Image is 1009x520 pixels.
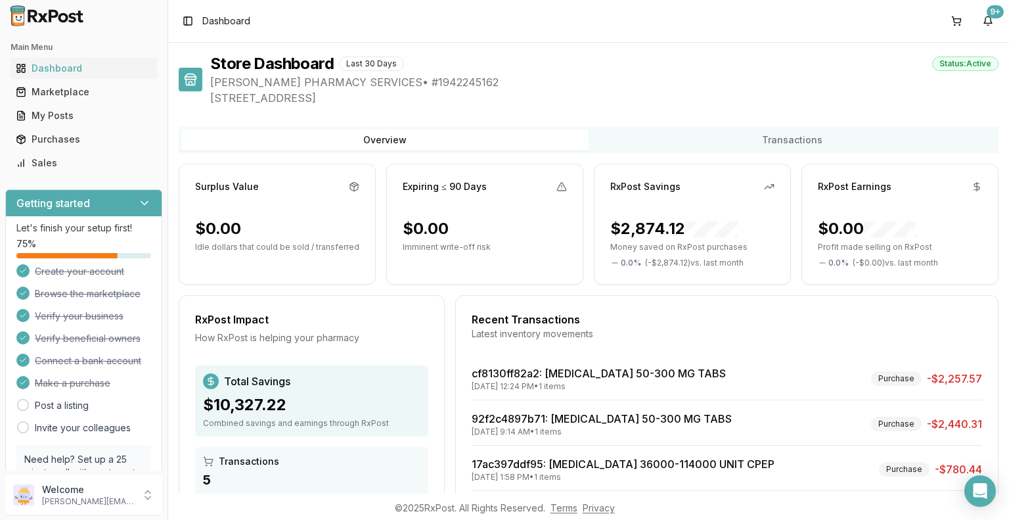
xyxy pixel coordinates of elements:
[202,14,250,28] nav: breadcrumb
[5,58,162,79] button: Dashboard
[550,502,577,513] a: Terms
[5,82,162,103] button: Marketplace
[879,462,930,477] div: Purchase
[932,57,998,71] div: Status: Active
[472,472,774,483] div: [DATE] 1:58 PM • 1 items
[11,42,157,53] h2: Main Menu
[35,377,110,390] span: Make a purchase
[42,496,133,507] p: [PERSON_NAME][EMAIL_ADDRESS][DOMAIN_NAME]
[5,5,89,26] img: RxPost Logo
[203,471,420,489] div: 5
[24,453,143,492] p: Need help? Set up a 25 minute call with our team to set up.
[16,133,152,146] div: Purchases
[987,5,1004,18] div: 9+
[927,371,982,387] span: -$2,257.57
[610,180,681,193] div: RxPost Savings
[195,242,359,252] p: Idle dollars that could be sold / transferred
[210,74,998,90] span: [PERSON_NAME] PHARMACY SERVICES • # 1942245162
[203,394,420,415] div: $10,327.22
[224,373,290,389] span: Total Savings
[403,218,449,239] div: $0.00
[11,128,157,151] a: Purchases
[610,218,738,239] div: $2,874.12
[610,242,774,252] p: Money saved on RxPost purchases
[472,381,726,392] div: [DATE] 12:24 PM • 1 items
[16,85,152,99] div: Marketplace
[219,455,279,468] span: Transactions
[16,195,90,211] h3: Getting started
[35,421,131,435] a: Invite your colleagues
[210,90,998,106] span: [STREET_ADDRESS]
[35,265,124,278] span: Create your account
[472,427,732,437] div: [DATE] 9:14 AM • 1 items
[11,57,157,80] a: Dashboard
[195,218,241,239] div: $0.00
[5,105,162,126] button: My Posts
[472,412,732,425] a: 92f2c4897b71: [MEDICAL_DATA] 50-300 MG TABS
[11,104,157,128] a: My Posts
[828,258,849,268] span: 0.0 %
[621,258,641,268] span: 0.0 %
[472,327,982,341] div: Latest inventory movements
[977,11,998,32] button: 9+
[472,458,774,471] a: 17ac397ddf95: [MEDICAL_DATA] 36000-114000 UNIT CPEP
[645,258,744,268] span: ( - $2,874.12 ) vs. last month
[935,461,982,477] span: -$780.44
[11,80,157,104] a: Marketplace
[472,367,726,380] a: cf8130ff82a2: [MEDICAL_DATA] 50-300 MG TABS
[195,331,428,344] div: How RxPost is helping your pharmacy
[403,242,567,252] p: Imminent write-off risk
[5,153,162,174] button: Sales
[195,180,259,193] div: Surplus Value
[583,502,615,513] a: Privacy
[203,492,420,502] div: Last 30 Days
[13,485,34,506] img: User avatar
[35,354,141,367] span: Connect a bank account
[11,151,157,175] a: Sales
[818,242,982,252] p: Profit made selling on RxPost
[472,312,982,327] div: Recent Transactions
[195,312,428,327] div: RxPost Impact
[339,57,404,71] div: Last 30 Days
[16,222,151,235] p: Let's finish your setup first!
[403,180,487,193] div: Expiring ≤ 90 Days
[202,14,250,28] span: Dashboard
[871,371,922,386] div: Purchase
[210,53,334,74] h1: Store Dashboard
[42,483,133,496] p: Welcome
[853,258,938,268] span: ( - $0.00 ) vs. last month
[16,109,152,122] div: My Posts
[871,417,922,431] div: Purchase
[35,287,141,300] span: Browse the marketplace
[927,416,982,432] span: -$2,440.31
[818,218,916,239] div: $0.00
[181,130,589,151] button: Overview
[818,180,891,193] div: RxPost Earnings
[35,310,123,323] span: Verify your business
[16,156,152,170] div: Sales
[35,332,141,345] span: Verify beneficial owners
[589,130,996,151] button: Transactions
[35,399,89,412] a: Post a listing
[16,62,152,75] div: Dashboard
[964,475,996,507] div: Open Intercom Messenger
[5,129,162,150] button: Purchases
[203,418,420,429] div: Combined savings and earnings through RxPost
[16,237,36,250] span: 75 %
